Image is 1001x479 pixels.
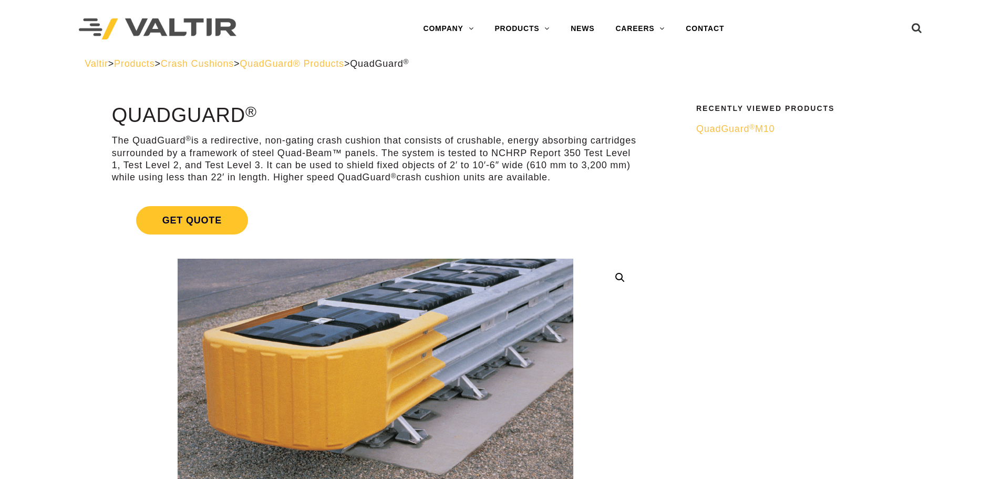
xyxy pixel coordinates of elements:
span: QuadGuard [350,58,409,69]
sup: ® [391,172,397,180]
a: Valtir [85,58,108,69]
a: CAREERS [605,18,675,39]
img: Valtir [79,18,236,40]
h2: Recently Viewed Products [696,105,910,113]
sup: ® [749,123,755,131]
a: Products [114,58,154,69]
a: COMPANY [412,18,484,39]
a: PRODUCTS [484,18,560,39]
a: Crash Cushions [161,58,234,69]
span: QuadGuard M10 [696,124,775,134]
p: The QuadGuard is a redirective, non-gating crash cushion that consists of crushable, energy absor... [112,135,639,184]
a: CONTACT [675,18,735,39]
a: NEWS [560,18,605,39]
sup: ® [185,135,191,142]
sup: ® [245,103,257,120]
a: QuadGuard®M10 [696,123,910,135]
div: > > > > [85,58,916,70]
sup: ® [404,58,409,66]
h1: QuadGuard [112,105,639,127]
a: Get Quote [112,193,639,247]
a: QuadGuard® Products [240,58,344,69]
span: Get Quote [136,206,248,235]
